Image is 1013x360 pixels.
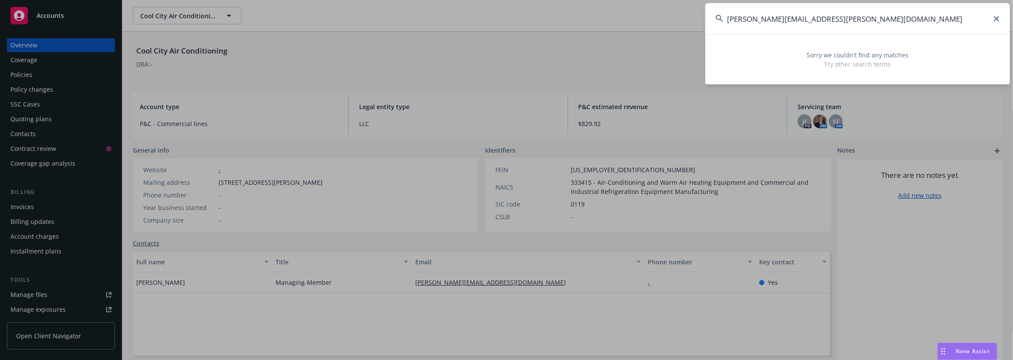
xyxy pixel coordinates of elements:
input: Search... [705,3,1010,34]
span: Try other search terms [716,60,1000,69]
button: Nova Assist [937,343,997,360]
span: Sorry we couldn’t find any matches [716,50,1000,60]
span: Nova Assist [956,347,990,355]
div: Drag to move [938,343,949,360]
